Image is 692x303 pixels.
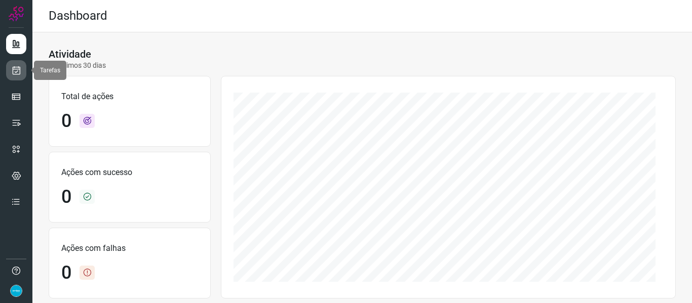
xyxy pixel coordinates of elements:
p: Ações com falhas [61,242,198,254]
p: Ações com sucesso [61,166,198,179]
h3: Atividade [49,48,91,60]
h1: 0 [61,110,71,132]
h2: Dashboard [49,9,107,23]
span: Tarefas [40,67,60,74]
h1: 0 [61,186,71,208]
p: Total de ações [61,91,198,103]
h1: 0 [61,262,71,284]
img: Logo [9,6,24,21]
p: Últimos 30 dias [49,60,106,71]
img: 86fc21c22a90fb4bae6cb495ded7e8f6.png [10,285,22,297]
